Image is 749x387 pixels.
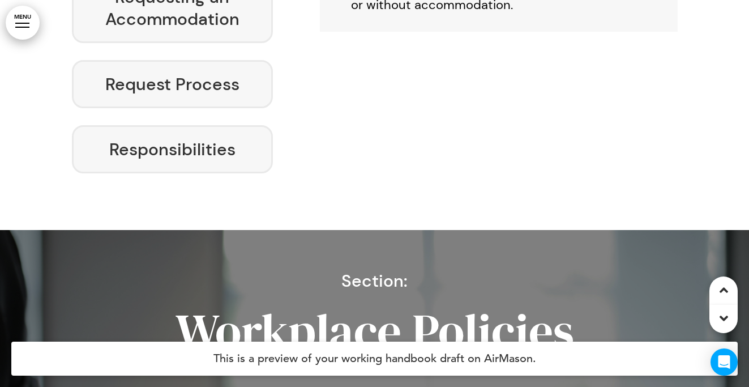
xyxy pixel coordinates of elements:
[176,297,574,363] span: Workplace Policies
[711,348,738,376] div: Open Intercom Messenger
[85,73,260,95] h6: Request Process
[341,270,408,292] span: Section:
[6,6,40,40] a: MENU
[11,342,738,376] h4: This is a preview of your working handbook draft on AirMason.
[85,138,260,160] h6: Responsibilities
